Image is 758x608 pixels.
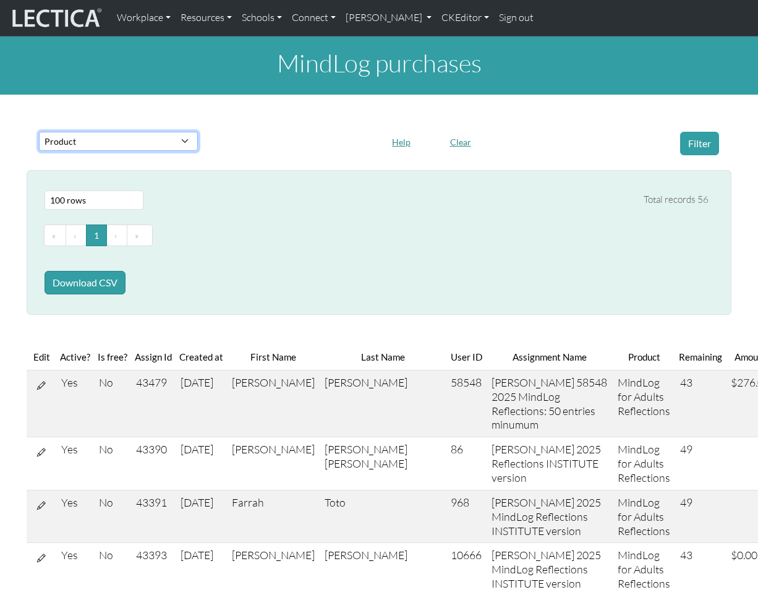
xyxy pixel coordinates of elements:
td: [PERSON_NAME] [320,370,446,437]
td: MindLog for Adults Reflections [613,437,675,490]
div: No [99,442,126,456]
div: No [99,375,126,390]
button: Download CSV [45,271,126,294]
div: Yes [61,548,89,562]
button: Filter [680,132,719,155]
td: Toto [320,490,446,543]
th: Active? [56,345,94,370]
th: First Name [227,345,320,370]
th: User ID [446,345,487,370]
span: $0.00 [731,548,757,562]
td: 968 [446,490,487,543]
th: Is free? [94,345,131,370]
th: Last Name [320,345,446,370]
td: [PERSON_NAME] [PERSON_NAME] [320,437,446,490]
span: 43 [680,548,692,562]
th: Assignment Name [487,345,613,370]
th: Assign Id [131,345,176,370]
div: Yes [61,495,89,510]
td: MindLog for Adults Reflections [613,490,675,543]
td: [DATE] [176,437,227,490]
th: Product [613,345,675,370]
span: 43 [680,375,692,389]
div: No [99,548,126,562]
a: Help [386,134,416,147]
td: Farrah [227,490,320,543]
a: Schools [237,5,287,31]
th: Edit [27,345,56,370]
td: 58548 [446,370,487,437]
td: 43479 [131,370,176,437]
td: [PERSON_NAME] 58548 2025 MindLog Reflections: 50 entries minumum [487,370,613,437]
span: 49 [680,442,692,456]
td: [DATE] [176,370,227,437]
td: [DATE] [176,490,227,543]
td: 86 [446,437,487,490]
div: Total records 56 [644,192,709,208]
td: [PERSON_NAME] [227,437,320,490]
div: Yes [61,375,89,390]
a: [PERSON_NAME] [341,5,436,31]
ul: Pagination [45,225,709,247]
td: 43391 [131,490,176,543]
td: [PERSON_NAME] 2025 MindLog Reflections INSTITUTE version [487,490,613,543]
a: Sign out [494,5,539,31]
a: Connect [287,5,341,31]
img: lecticalive [9,6,102,30]
button: Help [386,132,416,152]
div: Yes [61,442,89,456]
td: [PERSON_NAME] 2025 Reflections INSTITUTE version [487,437,613,490]
td: MindLog for Adults Reflections [613,370,675,437]
a: CKEditor [436,5,494,31]
a: Workplace [112,5,176,31]
td: 43390 [131,437,176,490]
button: Clear [445,132,477,152]
th: Created at [176,345,227,370]
button: Go to page 1 [86,225,107,247]
span: 49 [680,495,692,509]
a: Resources [176,5,237,31]
td: [PERSON_NAME] [227,370,320,437]
div: No [99,495,126,510]
th: Remaining [675,345,726,370]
